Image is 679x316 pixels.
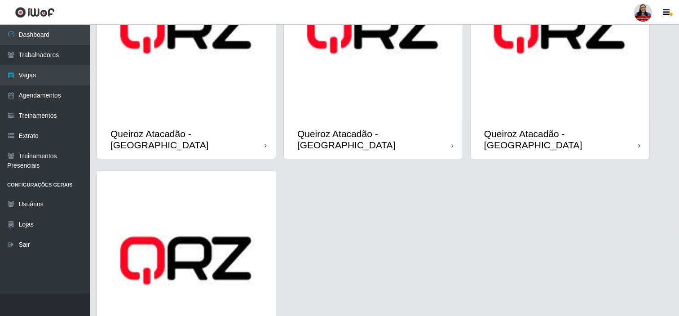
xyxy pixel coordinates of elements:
[15,7,55,18] img: CoreUI Logo
[484,128,638,151] div: Queiroz Atacadão - [GEOGRAPHIC_DATA]
[297,128,451,151] div: Queiroz Atacadão - [GEOGRAPHIC_DATA]
[110,128,265,151] div: Queiroz Atacadão - [GEOGRAPHIC_DATA]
